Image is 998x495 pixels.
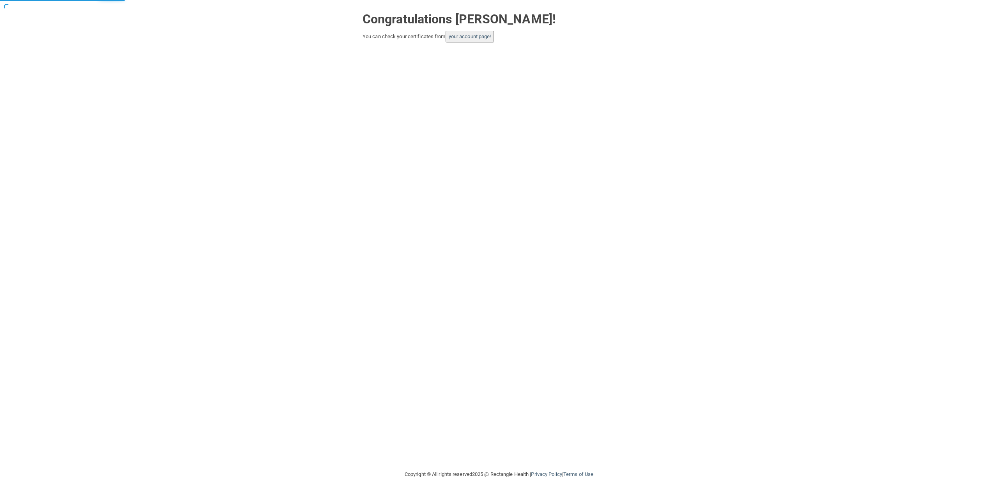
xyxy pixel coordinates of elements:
[531,471,562,477] a: Privacy Policy
[357,462,641,487] div: Copyright © All rights reserved 2025 @ Rectangle Health | |
[363,12,556,26] strong: Congratulations [PERSON_NAME]!
[446,31,494,42] button: your account page!
[363,31,635,42] div: You can check your certificates from
[563,471,593,477] a: Terms of Use
[449,33,491,39] a: your account page!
